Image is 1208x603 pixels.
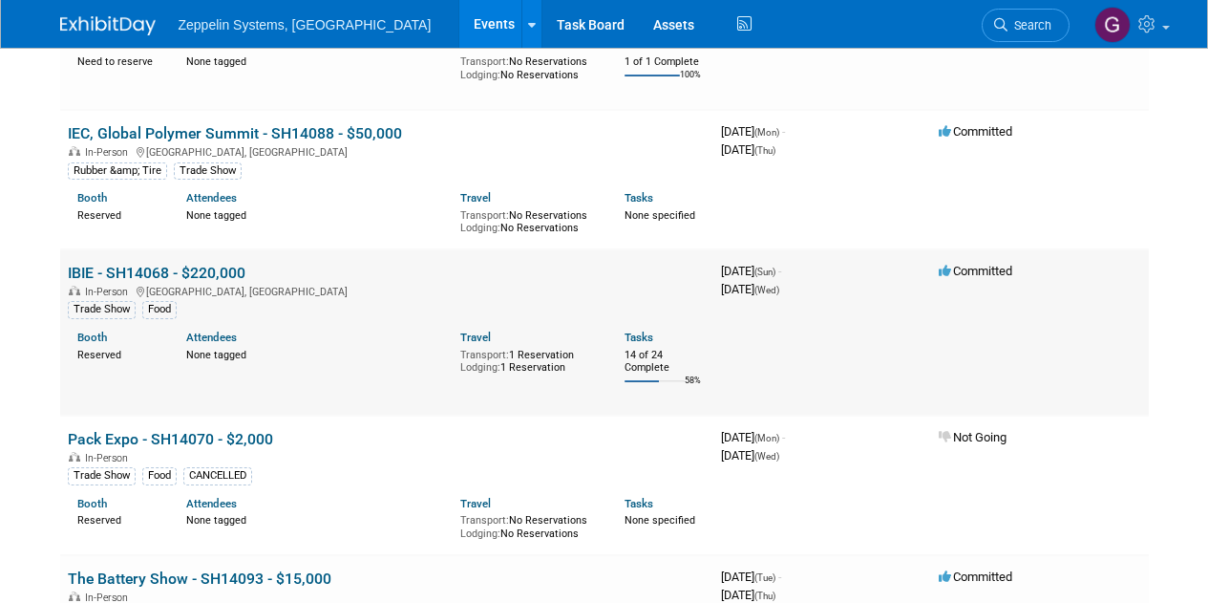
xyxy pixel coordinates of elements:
img: In-Person Event [69,592,80,601]
div: CANCELLED [183,467,252,485]
img: In-Person Event [69,146,80,156]
a: Booth [77,38,107,52]
a: The Battery Show - SH14093 - $15,000 [68,570,331,588]
div: 14 of 24 Complete [625,349,706,375]
div: 1 of 1 Complete [625,55,706,69]
a: Travel [460,497,491,510]
a: Booth [77,331,107,344]
span: None specified [625,514,695,527]
span: In-Person [85,286,134,298]
a: Attendees [186,38,237,52]
a: Travel [460,331,491,344]
div: Need to reserve [77,52,159,69]
span: (Sun) [754,267,775,277]
div: None tagged [186,510,446,528]
div: Trade Show [68,467,136,485]
span: (Mon) [754,127,779,138]
div: [GEOGRAPHIC_DATA], [GEOGRAPHIC_DATA] [68,283,706,298]
span: Lodging: [460,222,500,234]
span: Lodging: [460,528,500,540]
a: Travel [460,38,491,52]
div: No Reservations No Reservations [460,52,596,81]
a: Attendees [186,497,237,510]
span: - [778,264,781,278]
span: (Mon) [754,433,779,443]
a: IBIE - SH14068 - $220,000 [68,264,245,282]
span: (Wed) [754,285,779,295]
span: Zeppelin Systems, [GEOGRAPHIC_DATA] [179,17,432,32]
span: Transport: [460,209,509,222]
span: None specified [625,209,695,222]
td: 58% [685,376,701,401]
img: ExhibitDay [60,16,156,35]
td: 100% [680,70,701,96]
span: [DATE] [721,124,785,139]
div: No Reservations No Reservations [460,510,596,540]
span: - [778,570,781,584]
a: Booth [77,191,107,205]
a: Tasks [625,331,653,344]
span: (Thu) [754,145,775,156]
a: Attendees [186,331,237,344]
div: Rubber &amp; Tire [68,162,167,180]
span: - [782,430,785,444]
a: Attendees [186,191,237,205]
a: Pack Expo - SH14070 - $2,000 [68,430,273,448]
div: Food [142,467,177,485]
a: Booth [77,497,107,510]
span: Search [1007,18,1051,32]
div: Reserved [77,510,159,528]
a: Tasks [625,38,653,52]
a: Tasks [625,191,653,205]
span: (Wed) [754,451,779,462]
div: None tagged [186,52,446,69]
span: (Thu) [754,591,775,601]
div: Reserved [77,205,159,223]
span: (Tue) [754,572,775,583]
span: [DATE] [721,588,775,602]
a: Travel [460,191,491,205]
span: Committed [939,124,1012,139]
span: Committed [939,570,1012,584]
div: Reserved [77,345,159,362]
div: None tagged [186,205,446,223]
span: Committed [939,264,1012,278]
div: [GEOGRAPHIC_DATA], [GEOGRAPHIC_DATA] [68,143,706,159]
span: [DATE] [721,264,781,278]
span: [DATE] [721,430,785,444]
span: Transport: [460,349,509,361]
img: Genevieve Dewald [1094,7,1131,43]
span: Lodging: [460,361,500,374]
span: - [782,124,785,139]
div: No Reservations No Reservations [460,205,596,235]
span: [DATE] [721,570,781,584]
a: Tasks [625,497,653,510]
img: In-Person Event [69,286,80,295]
div: Trade Show [68,301,136,318]
div: Food [142,301,177,318]
div: None tagged [186,345,446,362]
span: [DATE] [721,282,779,296]
a: Search [982,9,1070,42]
span: [DATE] [721,448,779,463]
span: [DATE] [721,142,775,157]
span: In-Person [85,452,134,464]
div: 1 Reservation 1 Reservation [460,345,596,375]
img: In-Person Event [69,452,80,462]
span: Transport: [460,514,509,527]
div: Trade Show [174,162,242,180]
a: IEC, Global Polymer Summit - SH14088 - $50,000 [68,124,402,142]
span: Lodging: [460,69,500,81]
span: Not Going [939,430,1007,444]
span: Transport: [460,55,509,68]
span: In-Person [85,146,134,159]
